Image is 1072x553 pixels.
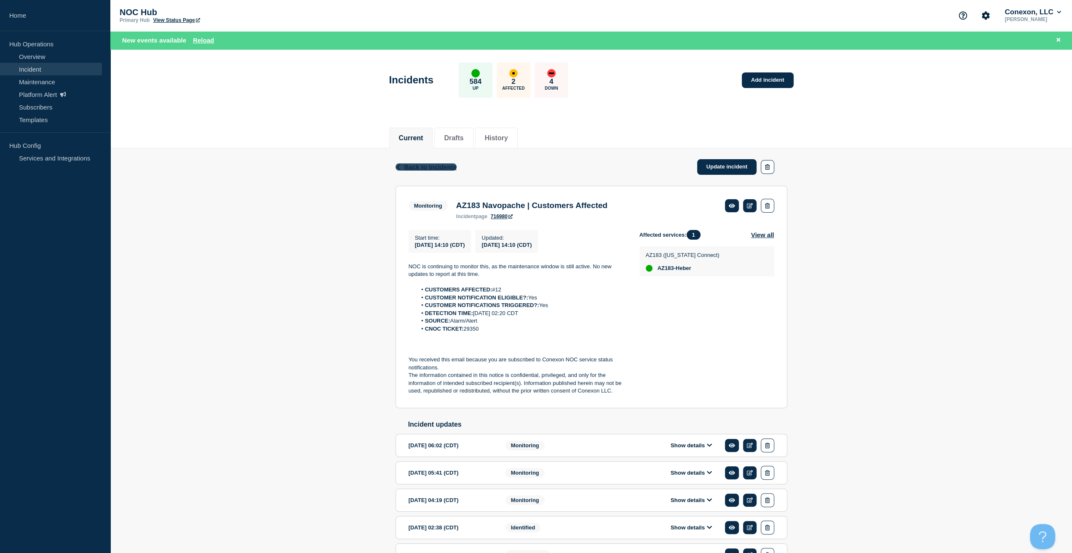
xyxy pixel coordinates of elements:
[687,230,700,240] span: 1
[409,201,448,211] span: Monitoring
[751,230,774,240] button: View all
[425,286,492,293] strong: CUSTOMERS AFFECTED:
[509,69,518,77] div: affected
[409,521,493,534] div: [DATE] 02:38 (CDT)
[505,523,541,532] span: Identified
[409,356,626,371] p: You received this email because you are subscribed to Conexon NOC service status notifications.
[409,371,626,395] p: The information contained in this notice is confidential, privileged, and only for the informatio...
[456,201,607,210] h3: AZ183 Navopache | Customers Affected
[444,134,463,142] button: Drafts
[658,265,691,272] span: AZ183-Heber
[415,235,465,241] p: Start time :
[668,524,714,531] button: Show details
[409,493,493,507] div: [DATE] 04:19 (CDT)
[502,86,524,91] p: Affected
[511,77,515,86] p: 2
[417,325,626,333] li: 29350
[425,302,539,308] strong: CUSTOMER NOTIFICATIONS TRIGGERED?:
[954,7,972,24] button: Support
[697,159,757,175] a: Update incident
[417,310,626,317] li: [DATE] 02:20 CDT
[417,286,626,294] li: #12
[120,17,150,23] p: Primary Hub
[977,7,994,24] button: Account settings
[485,134,508,142] button: History
[491,214,513,219] a: 716980
[547,69,556,77] div: down
[646,252,719,258] p: AZ183 ([US_STATE] Connect)
[396,163,457,171] button: Back to Incidents
[505,468,545,478] span: Monitoring
[425,326,464,332] strong: CNOC TICKET:
[120,8,288,17] p: NOC Hub
[425,318,450,324] strong: SOURCE:
[639,230,705,240] span: Affected services:
[409,438,493,452] div: [DATE] 06:02 (CDT)
[473,86,479,91] p: Up
[1003,16,1063,22] p: [PERSON_NAME]
[549,77,553,86] p: 4
[646,265,652,272] div: up
[545,86,558,91] p: Down
[742,72,794,88] a: Add incident
[668,442,714,449] button: Show details
[1003,8,1063,16] button: Conexon, LLC
[668,497,714,504] button: Show details
[425,294,528,301] strong: CUSTOMER NOTIFICATION ELIGIBLE?:
[425,310,473,316] strong: DETECTION TIME:
[1030,524,1055,549] iframe: Help Scout Beacon - Open
[481,235,532,241] p: Updated :
[153,17,200,23] a: View Status Page
[415,242,465,248] span: [DATE] 14:10 (CDT)
[417,294,626,302] li: Yes
[505,441,545,450] span: Monitoring
[193,37,214,44] button: Reload
[481,241,532,248] div: [DATE] 14:10 (CDT)
[409,466,493,480] div: [DATE] 05:41 (CDT)
[668,469,714,476] button: Show details
[417,302,626,309] li: Yes
[471,69,480,77] div: up
[404,163,457,171] span: Back to Incidents
[470,77,481,86] p: 584
[399,134,423,142] button: Current
[456,214,487,219] p: page
[409,263,626,278] p: NOC is continuing to monitor this, as the maintenance window is still active. No new updates to r...
[389,74,433,86] h1: Incidents
[505,495,545,505] span: Monitoring
[408,421,787,428] h2: Incident updates
[417,317,626,325] li: Alarm/Alert
[456,214,476,219] span: incident
[122,37,186,44] span: New events available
